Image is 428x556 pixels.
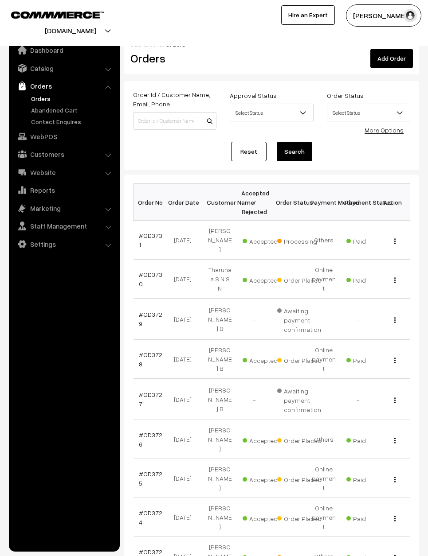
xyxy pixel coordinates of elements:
h2: Orders [130,51,216,65]
span: Select Status [230,104,313,121]
th: Order No [134,184,168,221]
img: Menu [394,438,396,443]
a: COMMMERCE [11,9,89,19]
span: Accepted [243,473,287,484]
th: Payment Method [306,184,341,221]
th: Payment Status [341,184,376,221]
a: Reports [11,182,117,198]
a: Abandoned Cart [29,105,117,115]
a: Customers [11,146,117,162]
a: #OD3728 [139,351,162,368]
a: Staff Management [11,218,117,234]
td: [PERSON_NAME] B [203,379,237,420]
td: Others [306,221,341,260]
a: Catalog [11,60,117,76]
img: Menu [394,317,396,323]
span: Accepted [243,273,287,285]
span: Accepted [243,234,287,246]
a: #OD3727 [139,391,162,408]
td: [DATE] [168,299,203,340]
img: Menu [394,397,396,403]
img: COMMMERCE [11,12,104,18]
span: Paid [346,234,391,246]
a: Marketing [11,200,117,216]
button: Search [277,142,312,161]
span: Accepted [243,434,287,445]
td: - [237,379,272,420]
span: Order Placed [277,354,322,365]
a: #OD3730 [139,271,162,288]
span: Paid [346,273,391,285]
span: Processing [277,234,322,246]
td: [DATE] [168,260,203,299]
th: Accepted / Rejected [237,184,272,221]
a: #OD3725 [139,470,162,487]
span: Paid [346,434,391,445]
span: Paid [346,512,391,523]
a: Orders [11,78,117,94]
td: - [341,379,376,420]
span: Paid [346,354,391,365]
a: Dashboard [11,42,117,58]
label: Approval Status [230,91,277,100]
td: [DATE] [168,420,203,459]
span: Paid [346,473,391,484]
td: - [237,299,272,340]
a: #OD3729 [139,311,162,327]
td: Online payment [306,340,341,379]
span: Awaiting payment confirmation [277,384,322,414]
a: Orders [29,94,117,103]
span: Order Placed [277,512,322,523]
td: [DATE] [168,379,203,420]
input: Order Id / Customer Name / Customer Email / Customer Phone [133,112,216,130]
a: #OD3731 [139,232,162,249]
th: Action [376,184,410,221]
span: Awaiting payment confirmation [277,304,322,334]
td: [PERSON_NAME] [203,459,237,498]
a: #OD3724 [139,509,162,526]
span: Accepted [243,354,287,365]
td: [DATE] [168,221,203,260]
td: [PERSON_NAME] B [203,299,237,340]
a: Hire an Expert [281,5,335,25]
img: user [404,9,417,22]
span: Select Status [327,105,410,121]
img: Menu [394,477,396,482]
span: Select Status [327,104,410,121]
td: [PERSON_NAME] [203,420,237,459]
span: Order Placed [277,434,322,445]
td: [DATE] [168,459,203,498]
span: Order Placed [277,273,322,285]
label: Order Status [327,91,364,100]
a: More Options [365,126,404,134]
label: Order Id / Customer Name, Email, Phone [133,90,216,109]
a: WebPOS [11,128,117,144]
a: Settings [11,236,117,252]
th: Order Status [272,184,306,221]
td: Tharunaa S N S N [203,260,237,299]
td: Online payment [306,260,341,299]
img: Menu [394,516,396,521]
td: [DATE] [168,340,203,379]
span: Order Placed [277,473,322,484]
td: [PERSON_NAME] [203,498,237,537]
td: [DATE] [168,498,203,537]
a: Add Order [370,49,413,68]
td: Online payment [306,498,341,537]
a: Website [11,164,117,180]
button: [DOMAIN_NAME] [14,19,127,42]
img: Menu [394,277,396,283]
td: Online payment [306,459,341,498]
a: Contact Enquires [29,117,117,126]
img: Menu [394,358,396,363]
button: [PERSON_NAME] [346,4,421,27]
td: [PERSON_NAME] B [203,340,237,379]
a: Reset [231,142,267,161]
img: Menu [394,238,396,244]
th: Customer Name [203,184,237,221]
td: [PERSON_NAME] [203,221,237,260]
th: Order Date [168,184,203,221]
td: - [341,299,376,340]
td: Others [306,420,341,459]
span: Select Status [230,105,313,121]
